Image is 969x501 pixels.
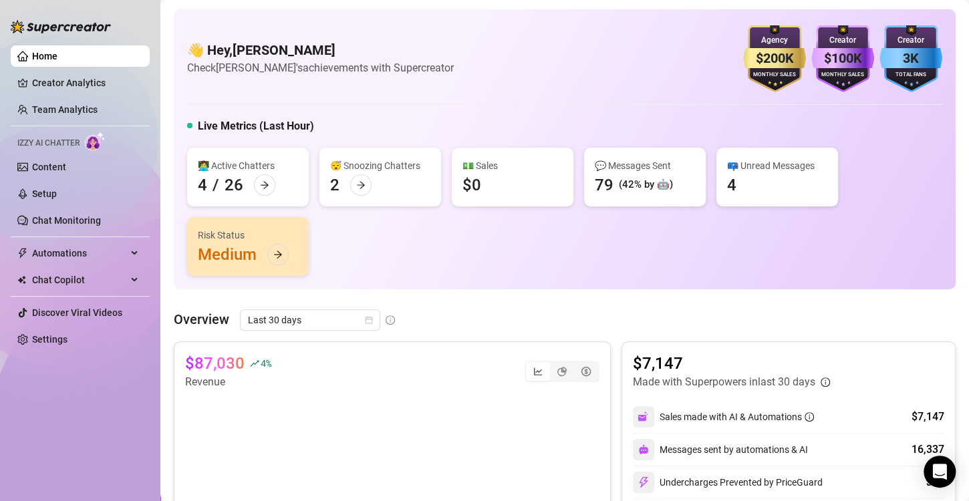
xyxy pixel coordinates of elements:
[330,174,339,196] div: 2
[32,51,57,61] a: Home
[32,307,122,318] a: Discover Viral Videos
[273,250,283,259] span: arrow-right
[633,374,815,390] article: Made with Superpowers in last 30 days
[581,367,591,376] span: dollar-circle
[198,174,207,196] div: 4
[879,25,942,92] img: blue-badge-DgoSNQY1.svg
[32,269,127,291] span: Chat Copilot
[11,20,111,33] img: logo-BBDzfeDw.svg
[187,41,454,59] h4: 👋 Hey, [PERSON_NAME]
[248,310,372,330] span: Last 30 days
[198,228,298,242] div: Risk Status
[32,72,139,94] a: Creator Analytics
[727,158,827,173] div: 📪 Unread Messages
[638,476,650,488] img: svg%3e
[261,357,271,369] span: 4 %
[633,353,830,374] article: $7,147
[32,334,67,345] a: Settings
[912,442,944,458] div: 16,337
[619,177,673,193] div: (42% by 🤖)
[17,248,28,259] span: thunderbolt
[805,412,814,422] span: info-circle
[525,361,599,382] div: segmented control
[811,34,874,47] div: Creator
[356,180,366,190] span: arrow-right
[32,242,127,264] span: Automations
[32,188,57,199] a: Setup
[811,25,874,92] img: purple-badge-B9DA21FR.svg
[17,275,26,285] img: Chat Copilot
[17,137,80,150] span: Izzy AI Chatter
[225,174,243,196] div: 26
[462,158,563,173] div: 💵 Sales
[250,359,259,368] span: rise
[743,71,806,79] div: Monthly Sales
[924,456,956,488] div: Open Intercom Messenger
[198,118,314,134] h5: Live Metrics (Last Hour)
[811,48,874,69] div: $100K
[743,34,806,47] div: Agency
[32,104,98,115] a: Team Analytics
[260,180,269,190] span: arrow-right
[462,174,481,196] div: $0
[595,158,695,173] div: 💬 Messages Sent
[743,25,806,92] img: gold-badge-CigiZidd.svg
[85,132,106,151] img: AI Chatter
[185,353,245,374] article: $87,030
[912,409,944,425] div: $7,147
[557,367,567,376] span: pie-chart
[660,409,814,424] div: Sales made with AI & Automations
[533,367,543,376] span: line-chart
[811,71,874,79] div: Monthly Sales
[330,158,430,173] div: 😴 Snoozing Chatters
[386,315,395,325] span: info-circle
[743,48,806,69] div: $200K
[727,174,736,196] div: 4
[185,374,271,390] article: Revenue
[365,316,373,324] span: calendar
[187,59,454,76] article: Check [PERSON_NAME]'s achievements with Supercreator
[879,71,942,79] div: Total Fans
[633,472,823,493] div: Undercharges Prevented by PriceGuard
[174,309,229,329] article: Overview
[821,377,830,387] span: info-circle
[879,48,942,69] div: 3K
[595,174,613,196] div: 79
[32,162,66,172] a: Content
[638,411,650,423] img: svg%3e
[32,215,101,226] a: Chat Monitoring
[198,158,298,173] div: 👩‍💻 Active Chatters
[633,439,808,460] div: Messages sent by automations & AI
[879,34,942,47] div: Creator
[638,444,649,455] img: svg%3e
